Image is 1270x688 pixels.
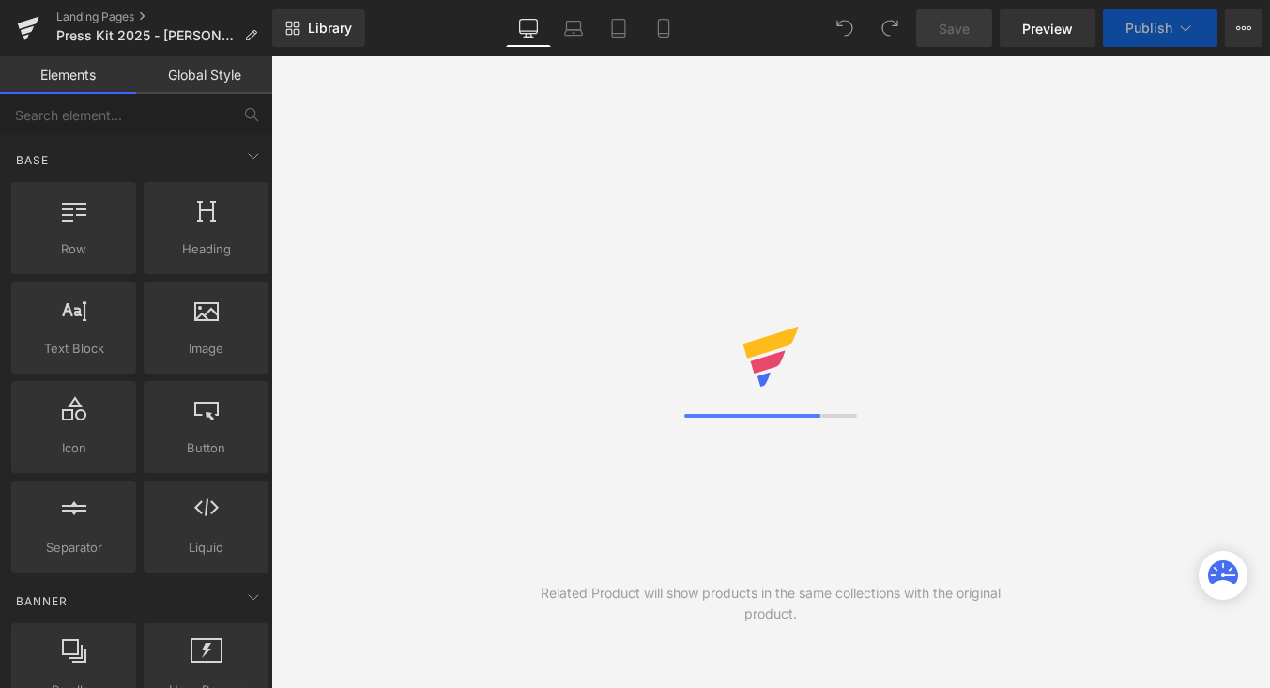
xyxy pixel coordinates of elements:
[149,438,263,458] span: Button
[136,56,272,94] a: Global Style
[506,9,551,47] a: Desktop
[308,20,352,37] span: Library
[826,9,864,47] button: Undo
[272,9,365,47] a: New Library
[521,583,1020,624] div: Related Product will show products in the same collections with the original product.
[1103,9,1217,47] button: Publish
[641,9,686,47] a: Mobile
[551,9,596,47] a: Laptop
[1225,9,1262,47] button: More
[17,339,130,359] span: Text Block
[149,538,263,558] span: Liquid
[1125,21,1172,36] span: Publish
[56,28,237,43] span: Press Kit 2025 - [PERSON_NAME]
[56,9,272,24] a: Landing Pages
[596,9,641,47] a: Tablet
[1000,9,1095,47] a: Preview
[149,339,263,359] span: Image
[1022,19,1073,38] span: Preview
[149,239,263,259] span: Heading
[17,538,130,558] span: Separator
[871,9,909,47] button: Redo
[939,19,970,38] span: Save
[17,438,130,458] span: Icon
[14,592,69,610] span: Banner
[17,239,130,259] span: Row
[14,151,51,169] span: Base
